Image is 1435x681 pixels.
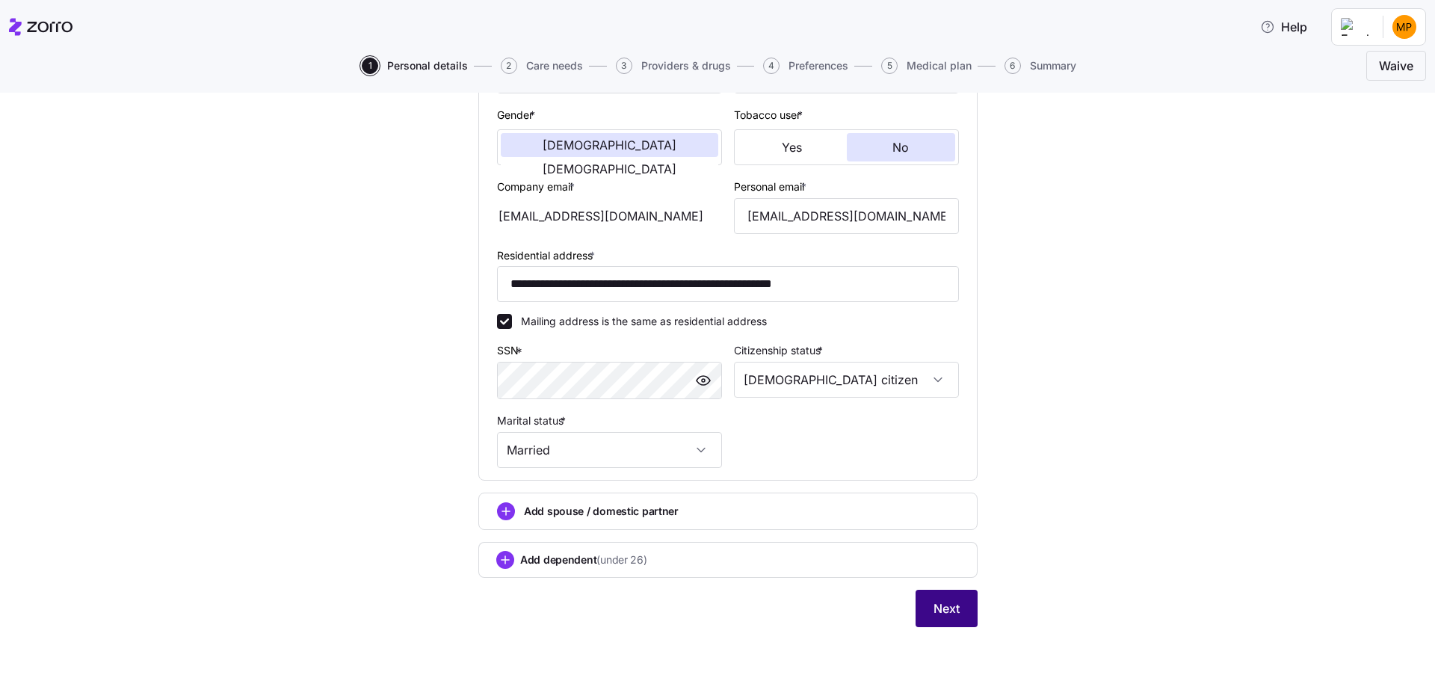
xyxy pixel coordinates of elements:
[763,58,780,74] span: 4
[1379,57,1413,75] span: Waive
[497,342,525,359] label: SSN
[1366,51,1426,81] button: Waive
[501,58,517,74] span: 2
[501,58,583,74] button: 2Care needs
[616,58,632,74] span: 3
[881,58,972,74] button: 5Medical plan
[641,61,731,71] span: Providers & drugs
[907,61,972,71] span: Medical plan
[782,141,802,153] span: Yes
[734,198,959,234] input: Email
[734,362,959,398] input: Select citizenship status
[734,179,809,195] label: Personal email
[496,551,514,569] svg: add icon
[734,342,826,359] label: Citizenship status
[596,552,646,567] span: (under 26)
[497,247,598,264] label: Residential address
[916,590,978,627] button: Next
[1004,58,1021,74] span: 6
[520,552,647,567] span: Add dependent
[497,432,722,468] input: Select marital status
[359,58,468,74] a: 1Personal details
[734,107,806,123] label: Tobacco user
[497,413,569,429] label: Marital status
[1248,12,1319,42] button: Help
[512,314,767,329] label: Mailing address is the same as residential address
[1260,18,1307,36] span: Help
[1030,61,1076,71] span: Summary
[789,61,848,71] span: Preferences
[362,58,468,74] button: 1Personal details
[362,58,378,74] span: 1
[524,504,679,519] span: Add spouse / domestic partner
[892,141,909,153] span: No
[497,107,538,123] label: Gender
[543,139,676,151] span: [DEMOGRAPHIC_DATA]
[543,163,676,175] span: [DEMOGRAPHIC_DATA]
[497,502,515,520] svg: add icon
[1004,58,1076,74] button: 6Summary
[1341,18,1371,36] img: Employer logo
[763,58,848,74] button: 4Preferences
[497,179,578,195] label: Company email
[616,58,731,74] button: 3Providers & drugs
[526,61,583,71] span: Care needs
[881,58,898,74] span: 5
[1392,15,1416,39] img: 5b347aa57b57433882cd0cdb9a97add3
[933,600,960,617] span: Next
[387,61,468,71] span: Personal details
